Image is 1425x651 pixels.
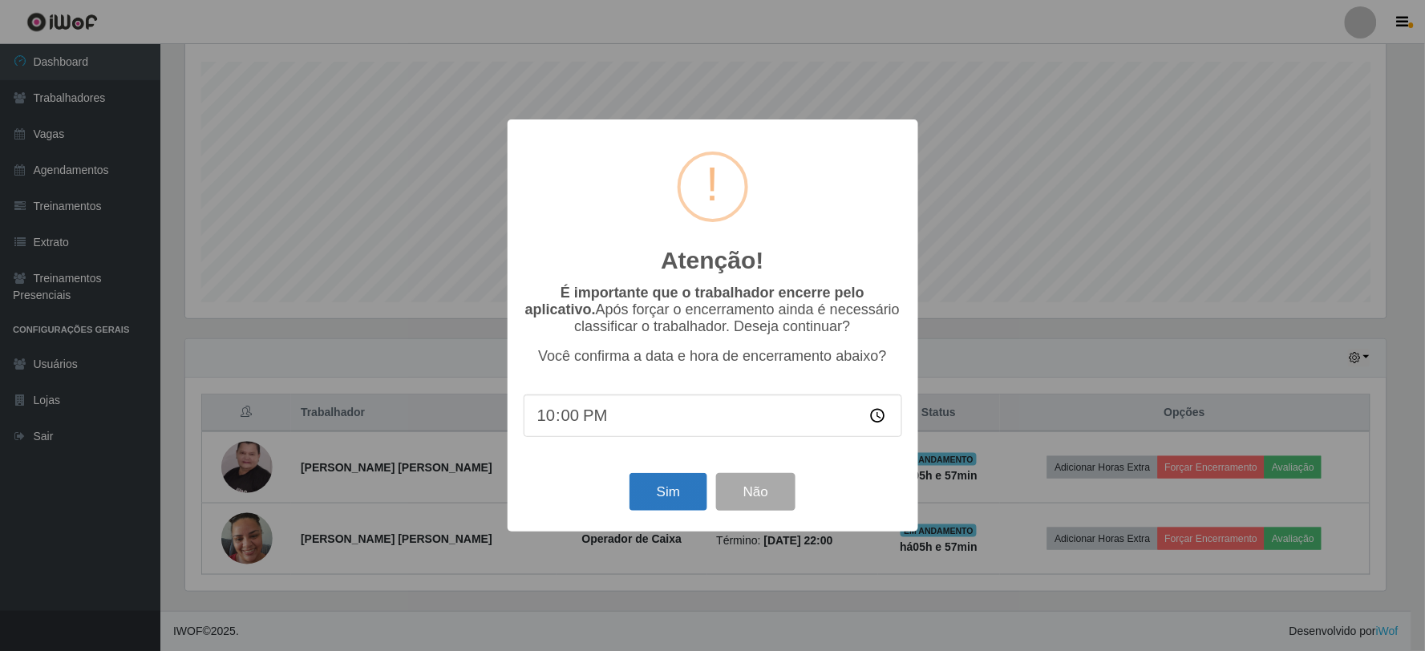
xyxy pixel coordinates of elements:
[661,246,763,275] h2: Atenção!
[524,285,902,335] p: Após forçar o encerramento ainda é necessário classificar o trabalhador. Deseja continuar?
[524,348,902,365] p: Você confirma a data e hora de encerramento abaixo?
[525,285,864,317] b: É importante que o trabalhador encerre pelo aplicativo.
[630,473,707,511] button: Sim
[716,473,795,511] button: Não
